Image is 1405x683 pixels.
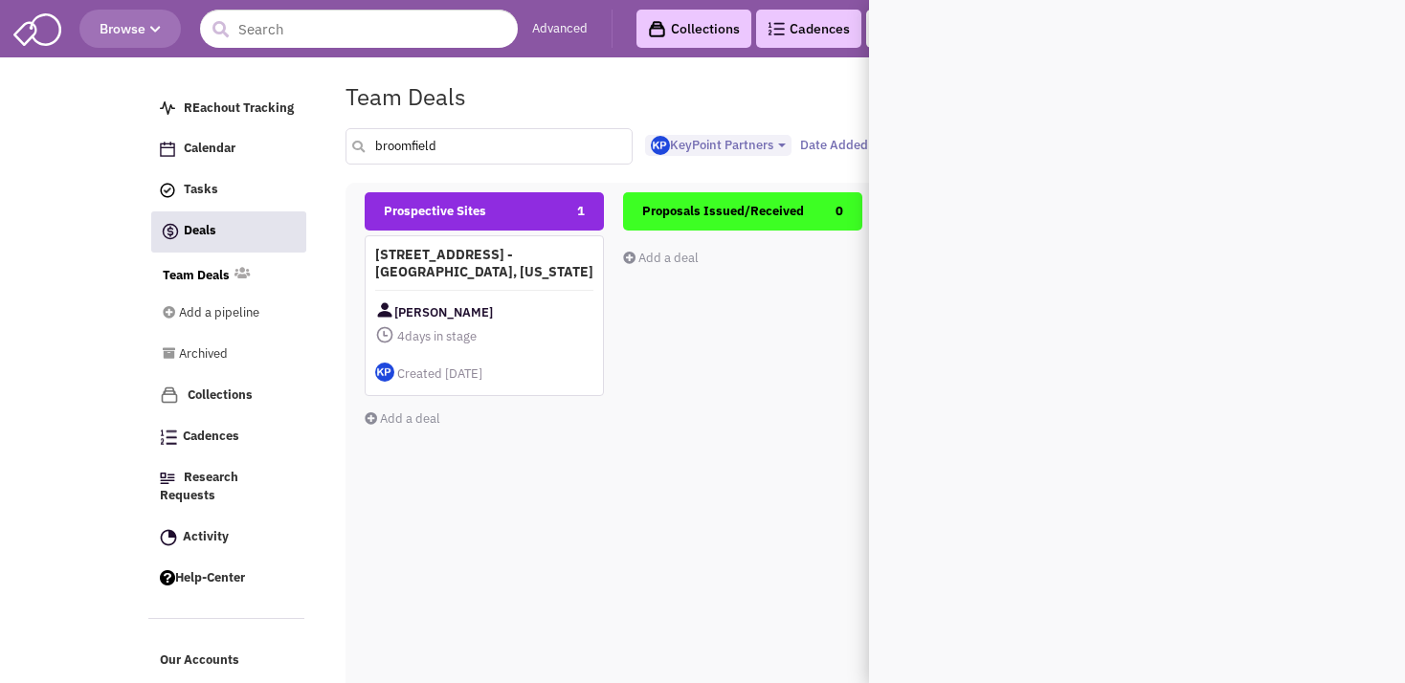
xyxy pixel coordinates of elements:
[577,192,585,231] span: 1
[756,10,861,48] a: Cadences
[160,529,177,546] img: Activity.png
[150,460,305,515] a: Research Requests
[375,324,593,348] span: days in stage
[151,211,306,253] a: Deals
[150,643,305,679] a: Our Accounts
[160,142,175,157] img: Calendar.png
[150,377,305,414] a: Collections
[768,22,785,35] img: Cadences_logo.png
[163,337,279,373] a: Archived
[397,328,405,344] span: 4
[200,10,518,48] input: Search
[13,10,61,46] img: SmartAdmin
[150,519,305,556] a: Activity
[346,128,633,165] input: Search deals
[150,131,305,167] a: Calendar
[184,182,218,198] span: Tasks
[365,410,440,427] a: Add a deal
[184,99,294,116] span: REachout Tracking
[188,386,253,403] span: Collections
[163,296,279,332] a: Add a pipeline
[150,561,305,597] a: Help-Center
[794,135,889,156] button: Date Added
[79,10,181,48] button: Browse
[384,203,486,219] span: Prospective Sites
[375,246,593,280] h4: [STREET_ADDRESS] - [GEOGRAPHIC_DATA], [US_STATE]
[160,386,179,405] img: icon-collection-lavender.png
[161,220,180,243] img: icon-deals.svg
[651,137,773,153] span: KeyPoint Partners
[160,570,175,585] img: help.png
[648,20,666,38] img: icon-collection-lavender-black.svg
[163,267,230,285] a: Team Deals
[651,136,670,155] img: Gp5tB00MpEGTGSMiAkF79g.png
[346,84,466,109] h1: Team Deals
[394,300,493,324] span: [PERSON_NAME]
[183,429,239,445] span: Cadences
[160,470,238,504] span: Research Requests
[636,10,751,48] a: Collections
[150,91,305,127] a: REachout Tracking
[160,652,239,669] span: Our Accounts
[836,192,843,231] span: 0
[100,20,161,37] span: Browse
[184,141,235,157] span: Calendar
[160,473,175,484] img: Research.png
[397,365,482,382] span: Created [DATE]
[183,528,229,544] span: Activity
[532,20,588,38] a: Advanced
[800,137,868,153] span: Date Added
[150,172,305,209] a: Tasks
[150,419,305,455] a: Cadences
[645,135,792,157] button: KeyPoint Partners
[623,250,699,266] a: Add a deal
[375,300,394,319] img: Contact Image
[375,325,394,344] img: icon-daysinstage.png
[160,430,177,445] img: Cadences_logo.png
[160,183,175,198] img: icon-tasks.png
[642,203,804,219] span: Proposals Issued/Received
